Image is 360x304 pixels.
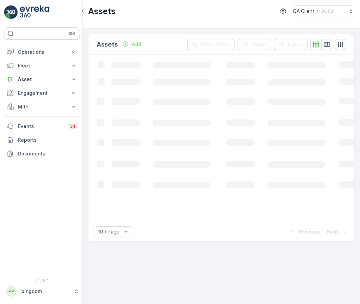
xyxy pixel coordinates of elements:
[4,119,80,133] a: Events34
[4,86,80,100] button: Engagement
[21,288,70,295] p: pingdom
[6,286,17,297] div: PP
[4,100,80,114] button: MRF
[4,73,80,86] button: Asset
[18,137,77,143] p: Reports
[4,284,80,299] button: PPpingdom
[132,41,141,48] p: Add
[68,31,75,36] p: ⌘B
[187,39,235,50] button: Clear Filters
[4,45,80,59] button: Operations
[274,39,308,50] button: Import
[327,228,338,235] p: Next
[97,40,118,49] p: Assets
[251,41,267,48] p: Export
[4,147,80,161] a: Documents
[88,6,116,17] p: Assets
[201,41,231,48] p: Clear Filters
[70,124,76,129] p: 34
[18,103,66,110] p: MRF
[293,8,314,15] p: QA Client
[4,133,80,147] a: Reports
[4,279,80,283] span: v 1.49.0
[317,9,335,14] p: ( +03:00 )
[289,228,321,236] button: Previous
[293,5,355,17] button: QA Client(+03:00)
[288,41,303,48] p: Import
[18,90,66,97] p: Engagement
[299,228,320,235] p: Previous
[4,59,80,73] button: Fleet
[326,228,349,236] button: Next
[20,5,49,19] img: logo_light-DOdMpM7g.png
[119,40,144,48] button: Add
[18,123,64,130] p: Events
[18,62,66,69] p: Fleet
[18,76,66,83] p: Asset
[18,49,66,55] p: Operations
[18,150,77,157] p: Documents
[4,5,18,19] img: logo
[238,39,271,50] button: Export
